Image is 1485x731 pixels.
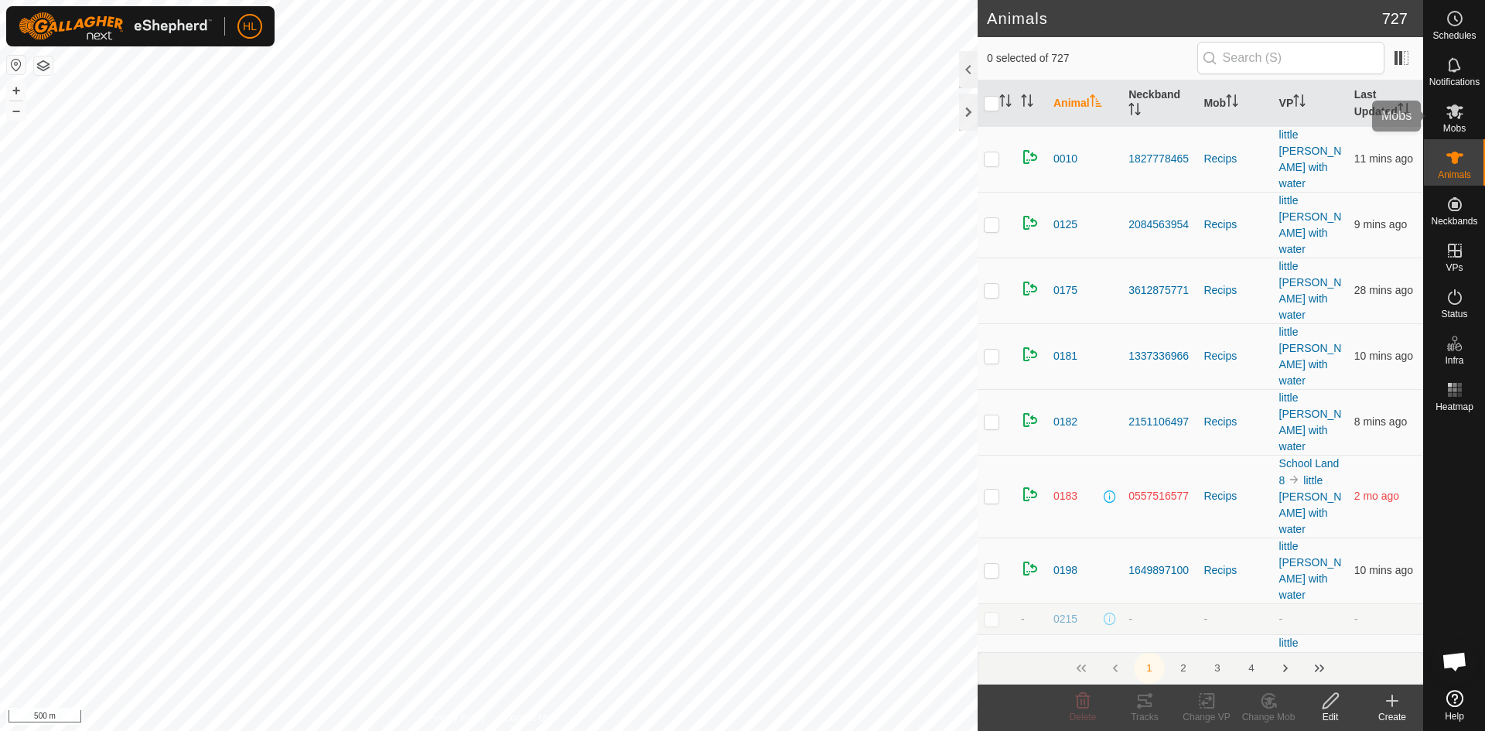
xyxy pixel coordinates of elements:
span: 0175 [1053,282,1077,299]
a: little [PERSON_NAME] with water [1279,260,1342,321]
span: Animals [1438,170,1471,179]
button: 2 [1168,653,1199,684]
div: Tracks [1114,710,1176,724]
button: – [7,101,26,120]
div: 2084563954 [1128,217,1191,233]
span: HL [243,19,257,35]
span: 0183 [1053,488,1077,504]
button: 3 [1202,653,1233,684]
span: 0 selected of 727 [987,50,1197,67]
img: returning on [1021,559,1039,578]
input: Search (S) [1197,42,1384,74]
img: returning on [1021,411,1039,429]
span: 15 Sept 2025, 2:58 pm [1354,218,1407,231]
div: Recips [1203,282,1266,299]
span: Neckbands [1431,217,1477,226]
p-sorticon: Activate to sort [1021,97,1033,109]
a: little [PERSON_NAME] with water [1279,637,1342,698]
a: School Land 8 [1279,457,1340,487]
a: little [PERSON_NAME] with water [1279,540,1342,601]
span: Mobs [1443,124,1466,133]
a: little [PERSON_NAME] with water [1279,194,1342,255]
div: 1337336966 [1128,348,1191,364]
a: little [PERSON_NAME] with water [1279,128,1342,190]
p-sorticon: Activate to sort [1398,105,1410,118]
a: little [PERSON_NAME] with water [1279,326,1342,387]
span: Schedules [1432,31,1476,40]
span: 15 Sept 2025, 2:56 pm [1354,152,1413,165]
th: Last Updated [1348,80,1423,127]
img: Gallagher Logo [19,12,212,40]
div: Edit [1299,710,1361,724]
p-sorticon: Activate to sort [1293,97,1306,109]
button: + [7,81,26,100]
div: Recips [1203,562,1266,579]
img: returning on [1021,345,1039,364]
div: Recips [1203,217,1266,233]
th: Animal [1047,80,1122,127]
p-sorticon: Activate to sort [999,97,1012,109]
div: 3612875771 [1128,282,1191,299]
span: 15 Sept 2025, 2:38 pm [1354,284,1413,296]
div: 0557516577 [1128,488,1191,504]
span: 0010 [1053,151,1077,167]
div: 1827778465 [1128,151,1191,167]
th: VP [1273,80,1348,127]
div: - [1128,611,1191,627]
img: returning on [1021,213,1039,232]
div: Change Mob [1237,710,1299,724]
span: Notifications [1429,77,1480,87]
button: Reset Map [7,56,26,74]
span: 0125 [1053,217,1077,233]
span: 15 Sept 2025, 2:58 pm [1354,415,1407,428]
span: Delete [1070,712,1097,722]
span: 15 Sept 2025, 2:57 pm [1354,564,1413,576]
div: Change VP [1176,710,1237,724]
img: returning on [1021,485,1039,504]
span: Help [1445,712,1464,721]
button: Next Page [1270,653,1301,684]
div: - [1203,611,1266,627]
app-display-virtual-paddock-transition: - [1279,613,1283,625]
span: Infra [1445,356,1463,365]
a: little [PERSON_NAME] with water [1279,391,1342,453]
a: Help [1424,684,1485,727]
span: 0181 [1053,348,1077,364]
button: Map Layers [34,56,53,75]
div: Recips [1203,414,1266,430]
div: Recips [1203,348,1266,364]
img: returning on [1021,279,1039,298]
span: 18 June 2025, 2:08 pm [1354,490,1399,502]
div: Create [1361,710,1423,724]
a: Contact Us [504,711,550,725]
button: Last Page [1304,653,1335,684]
span: 15 Sept 2025, 2:56 pm [1354,350,1413,362]
button: 4 [1236,653,1267,684]
a: Privacy Policy [428,711,486,725]
span: - [1021,613,1025,625]
span: 0198 [1053,562,1077,579]
span: - [1354,613,1358,625]
span: Heatmap [1435,402,1473,412]
th: Neckband [1122,80,1197,127]
img: to [1288,473,1300,486]
span: VPs [1446,263,1463,272]
span: Status [1441,309,1467,319]
div: Open chat [1432,638,1478,685]
p-sorticon: Activate to sort [1128,105,1141,118]
p-sorticon: Activate to sort [1090,97,1102,109]
div: 1649897100 [1128,562,1191,579]
img: returning on [1021,148,1039,166]
span: 0215 [1053,611,1077,627]
div: Recips [1203,488,1266,504]
p-sorticon: Activate to sort [1226,97,1238,109]
h2: Animals [987,9,1382,28]
span: 0182 [1053,414,1077,430]
a: little [PERSON_NAME] with water [1279,474,1342,535]
div: 2151106497 [1128,414,1191,430]
button: 1 [1134,653,1165,684]
span: 727 [1382,7,1408,30]
div: Recips [1203,151,1266,167]
th: Mob [1197,80,1272,127]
